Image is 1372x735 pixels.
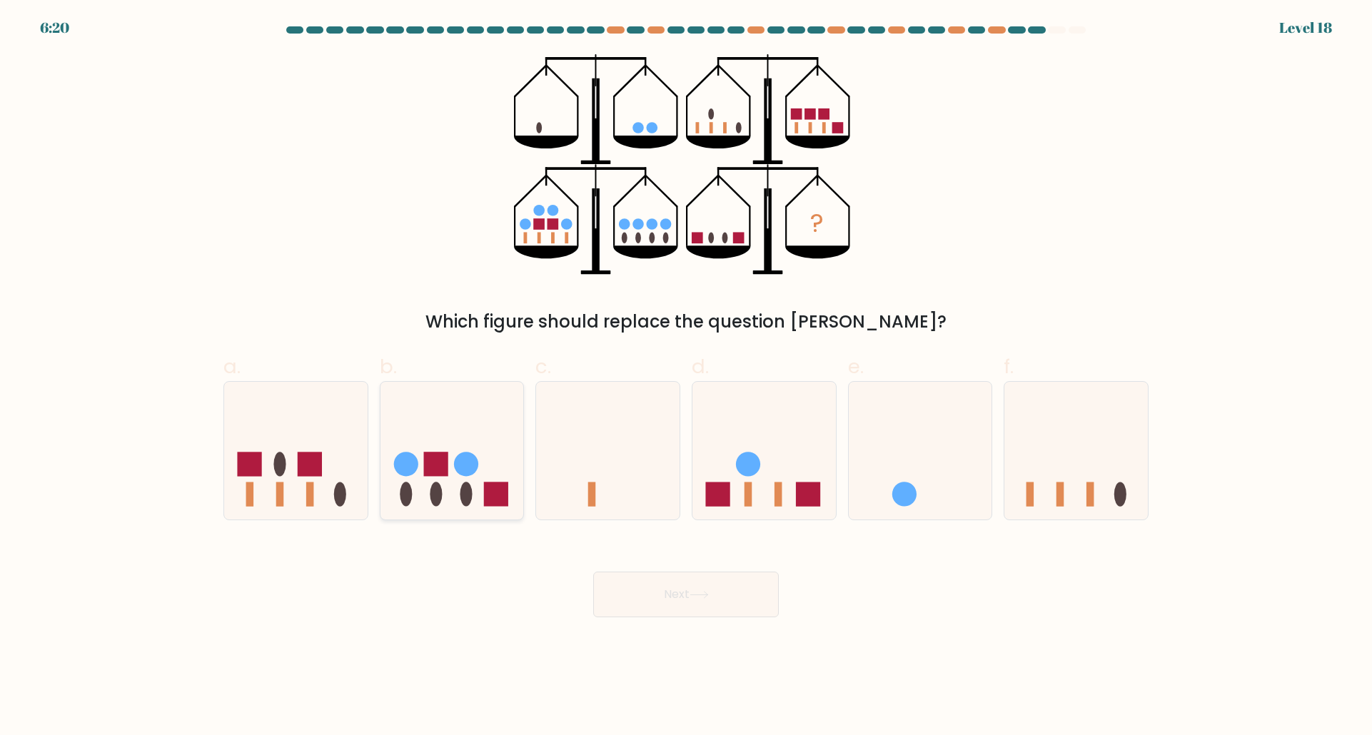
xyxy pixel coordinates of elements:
[692,353,709,380] span: d.
[1004,353,1014,380] span: f.
[232,309,1140,335] div: Which figure should replace the question [PERSON_NAME]?
[1279,17,1332,39] div: Level 18
[380,353,397,380] span: b.
[848,353,864,380] span: e.
[40,17,69,39] div: 6:20
[535,353,551,380] span: c.
[223,353,241,380] span: a.
[811,206,824,242] tspan: ?
[593,572,779,617] button: Next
